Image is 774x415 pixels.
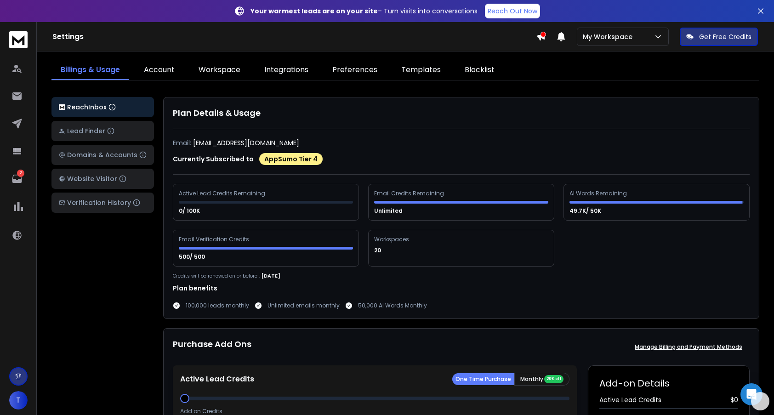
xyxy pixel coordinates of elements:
[374,236,410,243] div: Workspaces
[488,6,537,16] p: Reach Out Now
[583,32,636,41] p: My Workspace
[51,121,154,141] button: Lead Finder
[9,31,28,48] img: logo
[173,107,750,119] h1: Plan Details & Usage
[193,138,299,148] p: [EMAIL_ADDRESS][DOMAIN_NAME]
[173,284,750,293] h1: Plan benefits
[179,253,206,261] p: 500/ 500
[51,193,154,213] button: Verification History
[173,273,260,279] p: Credits will be renewed on or before :
[179,207,201,215] p: 0/ 100K
[544,375,563,383] div: 20% off
[374,207,404,215] p: Unlimited
[9,391,28,409] button: T
[323,61,387,80] a: Preferences
[392,61,450,80] a: Templates
[374,190,445,197] div: Email Credits Remaining
[627,338,750,356] button: Manage Billing and Payment Methods
[599,377,739,390] h2: Add-on Details
[730,395,738,404] span: $ 0
[8,170,26,188] a: 2
[374,247,382,254] p: 20
[189,61,250,80] a: Workspace
[179,236,250,243] div: Email Verification Credits
[179,190,267,197] div: Active Lead Credits Remaining
[267,302,340,309] p: Unlimited emails monthly
[180,374,254,385] p: Active Lead Credits
[514,373,569,386] button: Monthly 20% off
[51,61,129,80] a: Billings & Usage
[455,61,504,80] a: Blocklist
[51,145,154,165] button: Domains & Accounts
[680,28,758,46] button: Get Free Credits
[180,408,222,415] p: Add on Credits
[51,169,154,189] button: Website Visitor
[262,272,280,280] p: [DATE]
[52,31,536,42] h1: Settings
[135,61,184,80] a: Account
[17,170,24,177] p: 2
[51,97,154,117] button: ReachInbox
[173,154,254,164] p: Currently Subscribed to
[186,302,249,309] p: 100,000 leads monthly
[699,32,751,41] p: Get Free Credits
[569,190,628,197] div: AI Words Remaining
[569,207,603,215] p: 49.7K/ 50K
[358,302,427,309] p: 50,000 AI Words Monthly
[173,338,251,356] h1: Purchase Add Ons
[250,6,478,16] p: – Turn visits into conversations
[599,395,661,404] span: Active Lead Credits
[635,343,742,351] p: Manage Billing and Payment Methods
[173,138,191,148] p: Email:
[452,373,514,385] button: One Time Purchase
[259,153,323,165] div: AppSumo Tier 4
[255,61,318,80] a: Integrations
[59,104,65,110] img: logo
[485,4,540,18] a: Reach Out Now
[740,383,763,405] div: Open Intercom Messenger
[250,6,378,16] strong: Your warmest leads are on your site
